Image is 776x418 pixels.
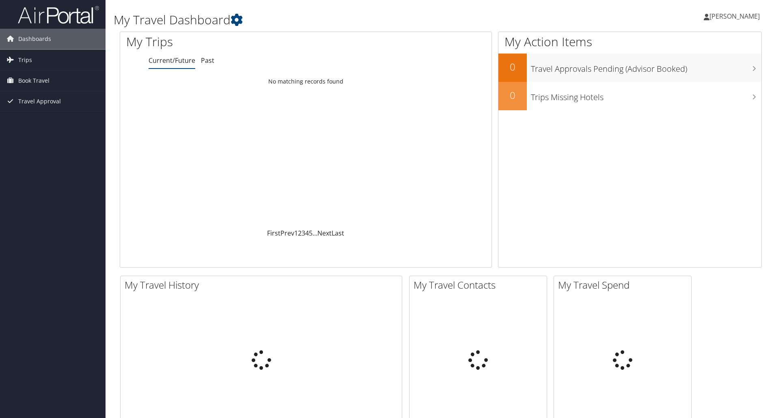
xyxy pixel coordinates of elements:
[531,88,761,103] h3: Trips Missing Hotels
[18,50,32,70] span: Trips
[120,74,491,89] td: No matching records found
[280,229,294,238] a: Prev
[149,56,195,65] a: Current/Future
[114,11,550,28] h1: My Travel Dashboard
[294,229,298,238] a: 1
[414,278,547,292] h2: My Travel Contacts
[709,12,760,21] span: [PERSON_NAME]
[498,82,761,110] a: 0Trips Missing Hotels
[201,56,214,65] a: Past
[125,278,402,292] h2: My Travel History
[18,71,50,91] span: Book Travel
[126,33,331,50] h1: My Trips
[313,229,317,238] span: …
[498,88,527,102] h2: 0
[18,5,99,24] img: airportal-logo.png
[704,4,768,28] a: [PERSON_NAME]
[558,278,691,292] h2: My Travel Spend
[309,229,313,238] a: 5
[498,60,527,74] h2: 0
[498,54,761,82] a: 0Travel Approvals Pending (Advisor Booked)
[18,29,51,49] span: Dashboards
[18,91,61,111] span: Travel Approval
[317,229,332,238] a: Next
[267,229,280,238] a: First
[302,229,305,238] a: 3
[298,229,302,238] a: 2
[531,59,761,75] h3: Travel Approvals Pending (Advisor Booked)
[498,33,761,50] h1: My Action Items
[305,229,309,238] a: 4
[332,229,344,238] a: Last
